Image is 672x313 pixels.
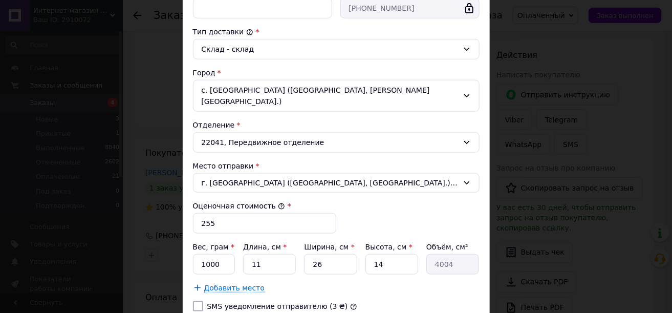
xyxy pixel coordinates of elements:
div: Отделение [193,120,480,130]
div: 22041, Передвижное отделение [193,132,480,153]
div: Место отправки [193,161,480,171]
label: Вес, грам [193,243,235,251]
div: Объём, см³ [426,242,479,252]
span: Добавить место [204,284,265,293]
div: Город [193,68,480,78]
label: SMS уведомление отправителю (3 ₴) [207,302,348,310]
label: Оценочная стоимость [193,202,286,210]
label: Длина, см [243,243,287,251]
label: Высота, см [365,243,413,251]
div: Тип доставки [193,27,480,37]
div: с. [GEOGRAPHIC_DATA] ([GEOGRAPHIC_DATA], [PERSON_NAME][GEOGRAPHIC_DATA].) [193,80,480,112]
label: Ширина, см [304,243,354,251]
span: г. [GEOGRAPHIC_DATA] ([GEOGRAPHIC_DATA], [GEOGRAPHIC_DATA].); 69039, вул. Шевченка, 120 [202,178,459,188]
div: Склад - склад [202,44,459,55]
